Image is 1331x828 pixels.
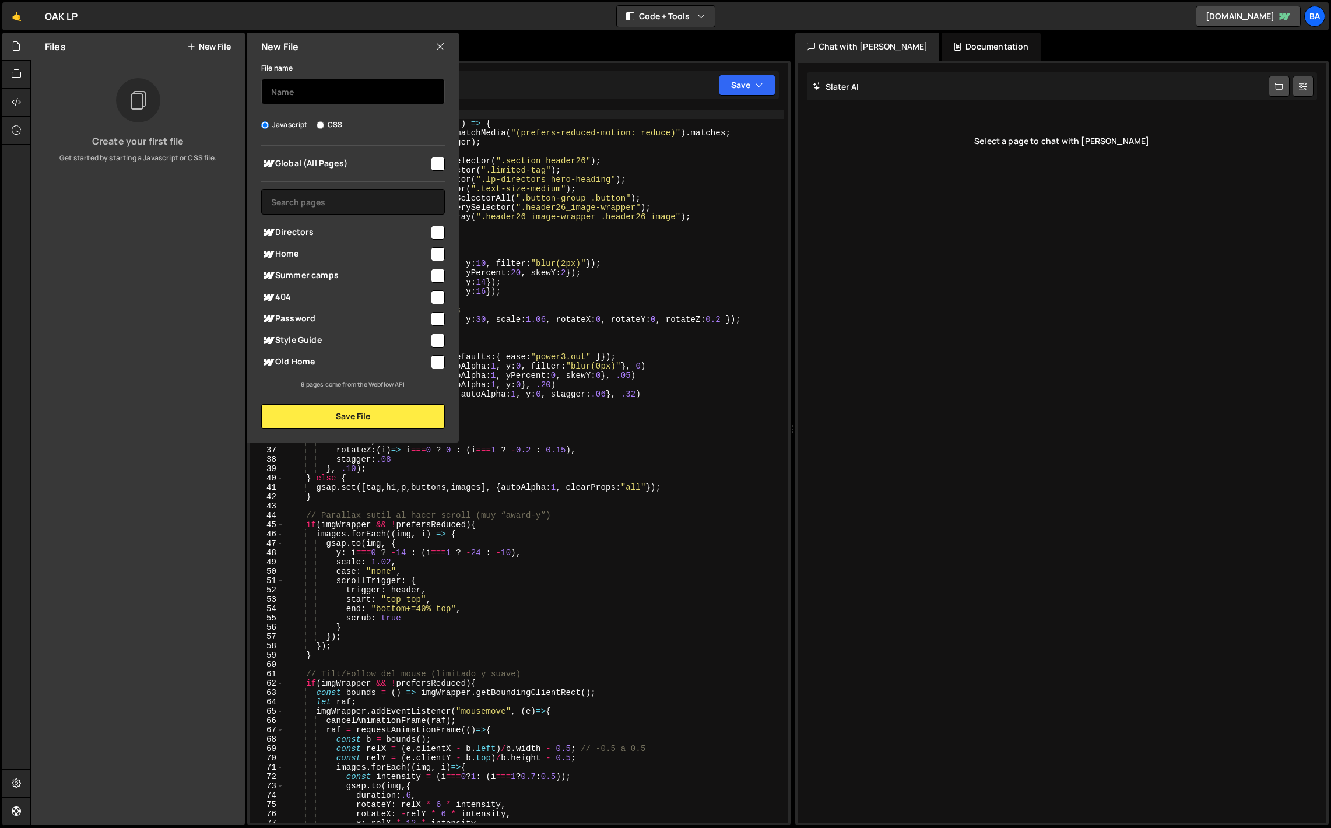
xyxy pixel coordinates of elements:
[40,153,236,163] p: Get started by starting a Javascript or CSS file.
[250,791,284,800] div: 74
[250,585,284,595] div: 52
[261,157,429,171] span: Global (All Pages)
[250,819,284,828] div: 77
[942,33,1040,61] div: Documentation
[250,613,284,623] div: 55
[261,404,445,429] button: Save File
[301,380,405,388] small: 8 pages come from the Webflow API
[250,557,284,567] div: 49
[261,189,445,215] input: Search pages
[317,119,342,131] label: CSS
[250,529,284,539] div: 46
[261,269,429,283] span: Summer camps
[250,753,284,763] div: 70
[250,567,284,576] div: 50
[261,334,429,348] span: Style Guide
[250,595,284,604] div: 53
[795,33,940,61] div: Chat with [PERSON_NAME]
[250,744,284,753] div: 69
[250,660,284,669] div: 60
[261,312,429,326] span: Password
[317,121,324,129] input: CSS
[250,707,284,716] div: 65
[250,539,284,548] div: 47
[250,688,284,697] div: 63
[261,40,298,53] h2: New File
[1304,6,1325,27] a: Ba
[250,772,284,781] div: 72
[250,651,284,660] div: 59
[45,40,66,53] h2: Files
[250,781,284,791] div: 73
[250,501,284,511] div: 43
[250,492,284,501] div: 42
[250,725,284,735] div: 67
[250,483,284,492] div: 41
[250,511,284,520] div: 44
[250,604,284,613] div: 54
[261,119,308,131] label: Javascript
[250,735,284,744] div: 68
[261,355,429,369] span: Old Home
[261,226,429,240] span: Directors
[250,763,284,772] div: 71
[813,81,859,92] h2: Slater AI
[250,679,284,688] div: 62
[250,716,284,725] div: 66
[250,641,284,651] div: 58
[2,2,31,30] a: 🤙
[250,520,284,529] div: 45
[1196,6,1301,27] a: [DOMAIN_NAME]
[261,79,445,104] input: Name
[250,576,284,585] div: 51
[250,548,284,557] div: 48
[250,800,284,809] div: 75
[187,42,231,51] button: New File
[250,464,284,473] div: 39
[250,623,284,632] div: 56
[250,809,284,819] div: 76
[261,121,269,129] input: Javascript
[719,75,775,96] button: Save
[40,136,236,146] h3: Create your first file
[807,118,1318,164] div: Select a page to chat with [PERSON_NAME]
[250,473,284,483] div: 40
[250,455,284,464] div: 38
[250,697,284,707] div: 64
[617,6,715,27] button: Code + Tools
[261,247,429,261] span: Home
[261,290,429,304] span: 404
[45,9,78,23] div: OAK LP
[250,669,284,679] div: 61
[250,445,284,455] div: 37
[261,62,293,74] label: File name
[250,632,284,641] div: 57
